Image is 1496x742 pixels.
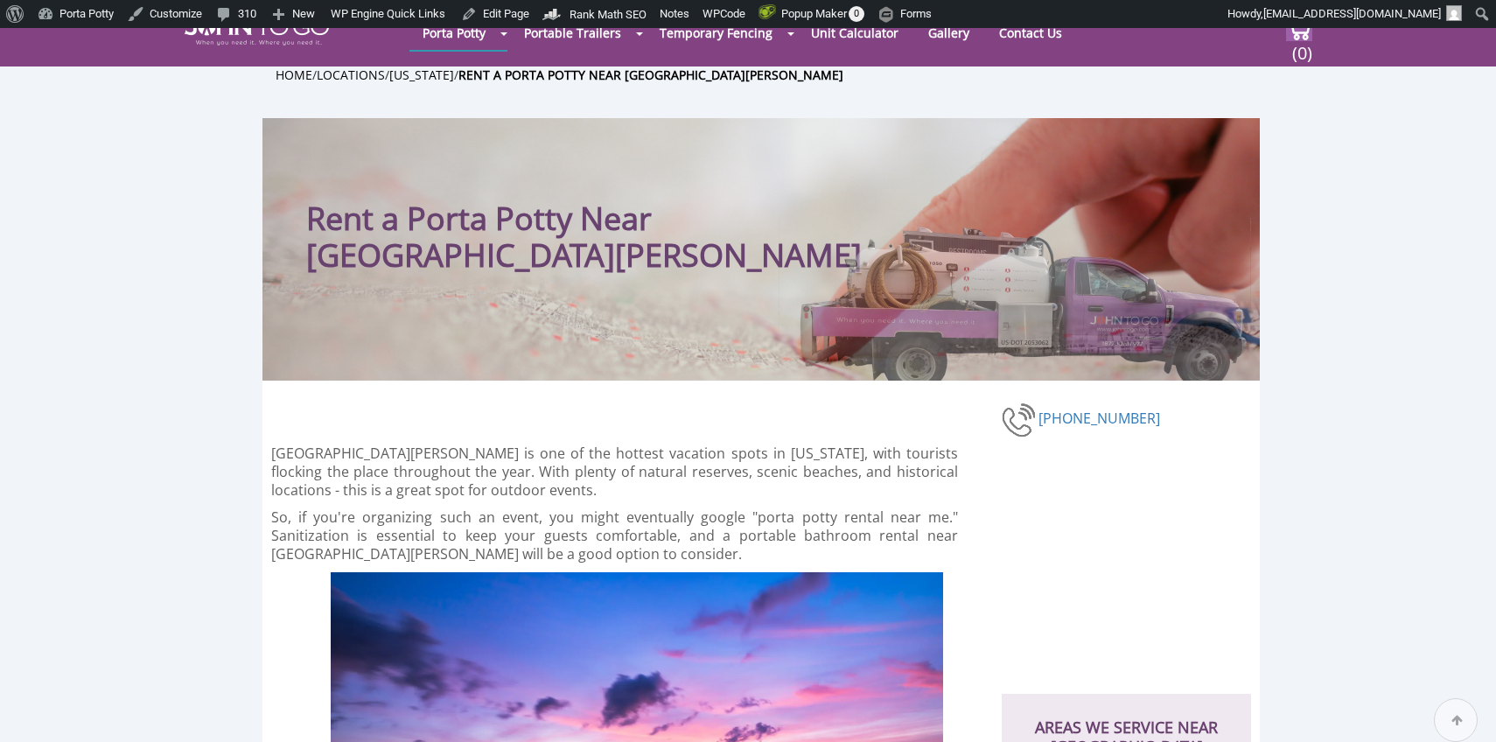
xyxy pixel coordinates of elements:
[798,16,912,50] a: Unit Calculator
[409,16,499,50] a: Porta Potty
[849,6,864,22] span: 0
[986,16,1075,50] a: Contact Us
[915,16,982,50] a: Gallery
[779,218,1251,381] img: Truck
[271,444,958,500] p: [GEOGRAPHIC_DATA][PERSON_NAME] is one of the hottest vacation spots in [US_STATE], with tourists ...
[1286,17,1312,41] img: cart a
[276,66,312,83] a: Home
[317,66,385,83] a: Locations
[271,508,958,563] p: So, if you're organizing such an event, you might eventually google "porta potty rental near me."...
[389,66,454,83] a: [US_STATE]
[1426,672,1496,742] button: Live Chat
[276,65,1273,85] ul: / / /
[511,16,634,50] a: Portable Trailers
[1038,409,1160,428] a: [PHONE_NUMBER]
[570,8,647,21] span: Rank Math SEO
[458,66,843,83] a: Rent a Porta Potty Near [GEOGRAPHIC_DATA][PERSON_NAME]
[647,16,786,50] a: Temporary Fencing
[1291,27,1312,65] span: (0)
[1263,7,1441,20] span: [EMAIL_ADDRESS][DOMAIN_NAME]
[1002,401,1038,439] img: phone-number
[306,153,870,274] h1: Rent a Porta Potty Near [GEOGRAPHIC_DATA][PERSON_NAME]
[185,17,329,45] img: JOHN to go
